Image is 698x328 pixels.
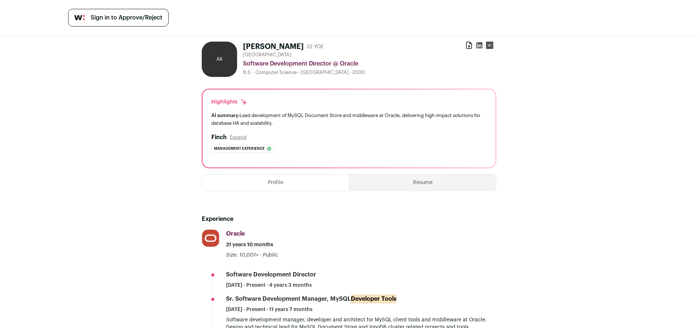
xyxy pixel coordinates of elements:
img: wellfound-symbol-flush-black-fb3c872781a75f747ccb3a119075da62bfe97bd399995f84a933054e44a575c4.png [74,15,85,20]
div: Lead development of MySQL Document Store and middleware at Oracle, delivering high-impact solutio... [211,112,487,127]
button: Expand [230,134,246,140]
button: Resume [349,174,496,191]
mark: Developer Tools [351,295,396,303]
div: Sr. Software Development Manager, MySQL [226,295,396,303]
span: Management experience [214,145,265,152]
span: 21 years 10 months [226,241,273,248]
span: Sign in to Approve/Reject [91,13,162,22]
h1: [PERSON_NAME] [243,42,304,52]
h2: Experience [202,215,496,223]
h2: Finch [211,133,227,142]
span: [DATE] - Present · 11 years 7 months [226,306,313,313]
div: 22 YOE [307,43,324,50]
span: [DATE] - Present · 4 years 3 months [226,282,312,289]
div: Software Development Director @ Oracle [243,59,496,68]
button: Profile [202,174,349,191]
img: 9c76a23364af62e4939d45365de87dc0abf302c6cae1b266b89975f952efb27b.png [202,230,219,247]
a: Sign in to Approve/Reject [68,9,169,27]
span: · [260,251,261,259]
span: Public [263,253,278,258]
div: Software Development Director [226,271,316,279]
div: AK [202,42,237,77]
div: Highlights [211,98,248,106]
span: Size: 10,001+ [226,253,258,258]
span: [GEOGRAPHIC_DATA] [243,52,291,58]
span: Oracle [226,231,245,237]
span: AI summary: [211,113,240,118]
div: B.S. - Computer Science - [GEOGRAPHIC_DATA] - 2000 [243,70,496,75]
